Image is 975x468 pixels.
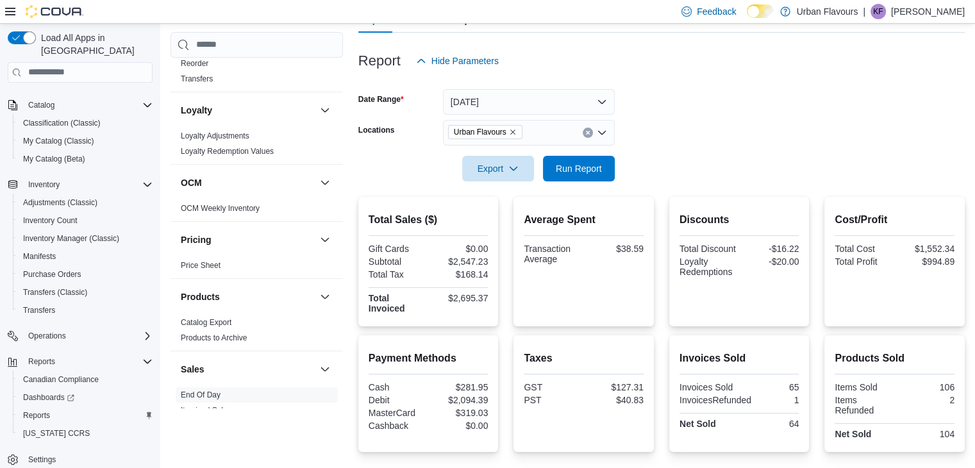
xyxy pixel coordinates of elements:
button: Operations [3,327,158,345]
p: | [863,4,865,19]
a: Products to Archive [181,333,247,342]
button: Open list of options [597,128,607,138]
button: Inventory [23,177,65,192]
button: Products [317,289,333,305]
span: Manifests [23,251,56,262]
img: Cova [26,5,83,18]
button: Remove Urban Flavours from selection in this group [509,128,517,136]
button: Reports [3,353,158,371]
span: Transfers [181,74,213,84]
span: Price Sheet [181,260,221,271]
h2: Average Spent [524,212,644,228]
span: Urban Flavours [454,126,506,138]
button: Canadian Compliance [13,371,158,389]
a: Price Sheet [181,261,221,270]
span: Itemized Sales [181,405,231,415]
div: Cash [369,382,426,392]
span: Inventory [23,177,153,192]
span: Reorder [181,58,208,69]
span: Purchase Orders [18,267,153,282]
span: OCM Weekly Inventory [181,203,260,213]
span: Purchase Orders [23,269,81,280]
a: Inventory Manager (Classic) [18,231,124,246]
button: Loyalty [317,103,333,118]
button: Catalog [23,97,60,113]
span: Manifests [18,249,153,264]
div: -$16.22 [742,244,799,254]
div: OCM [171,201,343,221]
span: Export [470,156,526,181]
span: Reports [18,408,153,423]
div: Items Sold [835,382,892,392]
span: KF [873,4,883,19]
h3: Sales [181,363,204,376]
span: [US_STATE] CCRS [23,428,90,439]
span: Inventory Count [23,215,78,226]
div: $1,552.34 [897,244,954,254]
div: PST [524,395,581,405]
a: OCM Weekly Inventory [181,204,260,213]
strong: Net Sold [679,419,716,429]
span: Operations [23,328,153,344]
div: Kris Friesen [871,4,886,19]
span: Catalog Export [181,317,231,328]
a: Reports [18,408,55,423]
a: Reorder [181,59,208,68]
button: Pricing [317,232,333,247]
a: Settings [23,452,61,467]
a: Adjustments (Classic) [18,195,103,210]
label: Date Range [358,94,404,104]
span: Load All Apps in [GEOGRAPHIC_DATA] [36,31,153,57]
div: $319.03 [431,408,488,418]
div: 104 [897,429,954,439]
span: Reports [23,354,153,369]
h2: Invoices Sold [679,351,799,366]
h2: Total Sales ($) [369,212,488,228]
div: Total Discount [679,244,737,254]
h2: Products Sold [835,351,954,366]
button: Products [181,290,315,303]
span: Transfers (Classic) [18,285,153,300]
a: Catalog Export [181,318,231,327]
a: Manifests [18,249,61,264]
span: Catalog [28,100,54,110]
span: Washington CCRS [18,426,153,441]
a: Loyalty Adjustments [181,131,249,140]
button: Inventory Manager (Classic) [13,230,158,247]
h2: Payment Methods [369,351,488,366]
strong: Total Invoiced [369,293,405,313]
div: GST [524,382,581,392]
span: My Catalog (Classic) [18,133,153,149]
span: Reports [28,356,55,367]
input: Dark Mode [747,4,774,18]
span: Products to Archive [181,333,247,343]
span: My Catalog (Beta) [23,154,85,164]
div: $0.00 [431,421,488,431]
span: Adjustments (Classic) [23,197,97,208]
span: Dashboards [18,390,153,405]
span: Inventory [28,180,60,190]
span: Loyalty Redemption Values [181,146,274,156]
button: OCM [181,176,315,189]
button: Inventory [3,176,158,194]
div: 106 [897,382,954,392]
button: Run Report [543,156,615,181]
strong: Net Sold [835,429,871,439]
span: Canadian Compliance [23,374,99,385]
span: Operations [28,331,66,341]
h3: OCM [181,176,202,189]
span: Adjustments (Classic) [18,195,153,210]
div: $2,547.23 [431,256,488,267]
button: Reports [23,354,60,369]
div: Invoices Sold [679,382,737,392]
span: Inventory Manager (Classic) [18,231,153,246]
label: Locations [358,125,395,135]
p: Urban Flavours [797,4,858,19]
span: Loyalty Adjustments [181,131,249,141]
button: Adjustments (Classic) [13,194,158,212]
div: $994.89 [897,256,954,267]
div: Products [171,315,343,351]
a: My Catalog (Beta) [18,151,90,167]
span: Run Report [556,162,602,175]
h2: Discounts [679,212,799,228]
